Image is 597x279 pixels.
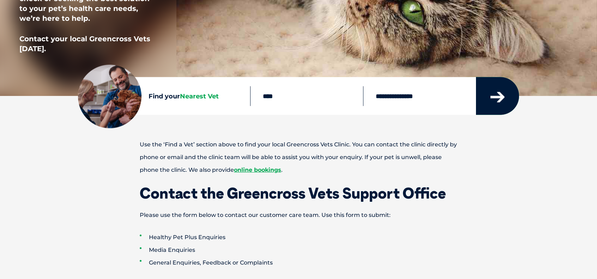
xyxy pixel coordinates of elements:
p: Please use the form below to contact our customer care team. Use this form to submit: [115,209,482,222]
li: General Enquiries, Feedback or Complaints [140,256,482,269]
span: Nearest Vet [180,92,219,100]
h1: Contact the Greencross Vets Support Office [115,186,482,201]
li: Media Enquiries [140,244,482,256]
h4: Find your [149,93,250,99]
p: Contact your local Greencross Vets [DATE]. [19,34,157,54]
li: Healthy Pet Plus Enquiries [140,231,482,244]
p: Use the ‘Find a Vet’ section above to find your local Greencross Vets Clinic. You can contact the... [115,138,482,176]
a: online bookings [234,166,281,173]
